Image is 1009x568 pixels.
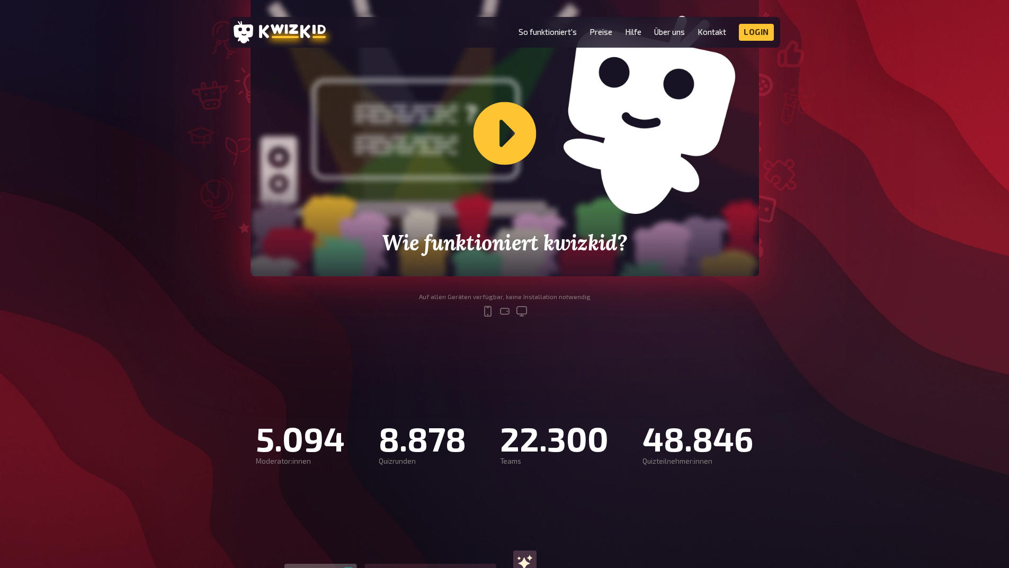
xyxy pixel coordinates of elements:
div: Auf allen Geräten verfügbar, keine Installation notwendig [419,293,591,301]
div: 8.878 [379,419,466,457]
div: 5.094 [256,419,345,457]
div: Quizrunden [379,457,466,466]
div: Quizteilnehmer:innen [642,457,754,466]
a: Login [739,24,774,41]
svg: desktop [515,305,528,318]
svg: tablet [498,305,511,318]
a: Preise [590,28,612,37]
a: Über uns [654,28,685,37]
a: Hilfe [625,28,641,37]
h2: Wie funktioniert kwizkid? [352,231,657,255]
div: Moderator:innen [256,457,345,466]
a: So funktioniert's [519,28,577,37]
a: Kontakt [698,28,726,37]
div: Teams [500,457,609,466]
div: 22.300 [500,419,609,457]
svg: mobile [481,305,494,318]
div: 48.846 [642,419,754,457]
